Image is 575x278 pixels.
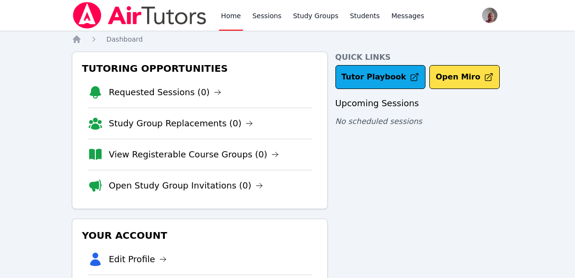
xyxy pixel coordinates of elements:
img: Air Tutors [72,2,207,29]
span: No scheduled sessions [335,117,422,126]
span: Dashboard [106,35,143,43]
h4: Quick Links [335,52,503,63]
a: Dashboard [106,34,143,44]
a: Open Study Group Invitations (0) [109,179,263,192]
button: Open Miro [429,65,500,89]
h3: Your Account [80,227,320,244]
nav: Breadcrumb [72,34,503,44]
h3: Tutoring Opportunities [80,60,320,77]
span: Messages [391,11,425,21]
a: Study Group Replacements (0) [109,117,253,130]
a: Requested Sessions (0) [109,86,221,99]
a: View Registerable Course Groups (0) [109,148,279,161]
a: Edit Profile [109,253,167,266]
a: Tutor Playbook [335,65,426,89]
h3: Upcoming Sessions [335,97,503,110]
